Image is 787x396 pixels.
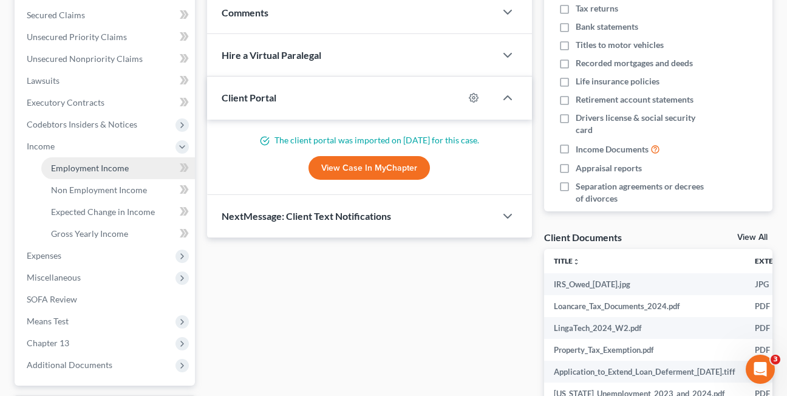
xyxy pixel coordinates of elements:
span: SOFA Review [27,294,77,304]
td: Property_Tax_Exemption.pdf [544,339,745,361]
span: Gross Yearly Income [51,228,128,239]
span: Recorded mortgages and deeds [576,57,693,69]
span: Means Test [27,316,69,326]
span: Hire a Virtual Paralegal [222,49,321,61]
span: Codebtors Insiders & Notices [27,119,137,129]
a: View Case in MyChapter [308,156,430,180]
a: Employment Income [41,157,195,179]
span: 3 [771,355,780,364]
span: Bank statements [576,21,638,33]
td: LingaTech_2024_W2.pdf [544,317,745,339]
a: Unsecured Nonpriority Claims [17,48,195,70]
span: Appraisal reports [576,162,642,174]
span: Separation agreements or decrees of divorces [576,180,705,205]
span: Life insurance policies [576,75,659,87]
td: IRS_Owed_[DATE].jpg [544,273,745,295]
td: Application_to_Extend_Loan_Deferment_[DATE].tiff [544,361,745,383]
span: Income Documents [576,143,649,155]
a: Non Employment Income [41,179,195,201]
p: The client portal was imported on [DATE] for this case. [222,134,517,146]
span: Secured Claims [27,10,85,20]
i: unfold_more [573,258,580,265]
div: Client Documents [544,231,622,244]
a: Gross Yearly Income [41,223,195,245]
a: View All [737,233,768,242]
span: Client Portal [222,92,276,103]
a: SOFA Review [17,288,195,310]
a: Titleunfold_more [554,256,580,265]
span: Unsecured Priority Claims [27,32,127,42]
span: Drivers license & social security card [576,112,705,136]
span: Comments [222,7,268,18]
span: Titles to motor vehicles [576,39,664,51]
a: Expected Change in Income [41,201,195,223]
span: Lawsuits [27,75,60,86]
span: Retirement account statements [576,94,693,106]
span: Income [27,141,55,151]
span: Chapter 13 [27,338,69,348]
span: Expenses [27,250,61,261]
td: Loancare_Tax_Documents_2024.pdf [544,295,745,317]
span: Unsecured Nonpriority Claims [27,53,143,64]
span: Additional Documents [27,360,112,370]
a: Unsecured Priority Claims [17,26,195,48]
span: Executory Contracts [27,97,104,108]
a: Secured Claims [17,4,195,26]
span: Tax returns [576,2,618,15]
a: Lawsuits [17,70,195,92]
span: Miscellaneous [27,272,81,282]
span: NextMessage: Client Text Notifications [222,210,391,222]
iframe: Intercom live chat [746,355,775,384]
span: Expected Change in Income [51,207,155,217]
span: Employment Income [51,163,129,173]
span: Non Employment Income [51,185,147,195]
a: Executory Contracts [17,92,195,114]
